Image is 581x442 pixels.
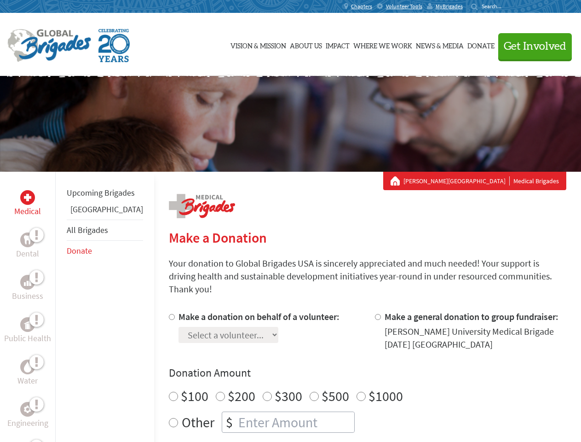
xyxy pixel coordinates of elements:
a: Upcoming Brigades [67,187,135,198]
a: All Brigades [67,225,108,235]
a: Public HealthPublic Health [4,317,51,345]
span: Get Involved [504,41,566,52]
img: Medical [24,194,31,201]
label: $100 [181,387,208,405]
p: Public Health [4,332,51,345]
a: [PERSON_NAME][GEOGRAPHIC_DATA] [403,176,510,186]
label: $1000 [368,387,403,405]
a: DentalDental [16,233,39,260]
a: [GEOGRAPHIC_DATA] [70,204,143,215]
label: $500 [322,387,349,405]
a: Donate [467,22,495,68]
img: logo-medical.png [169,194,235,218]
img: Business [24,279,31,286]
div: Medical Brigades [391,176,559,186]
p: Dental [16,247,39,260]
p: Medical [14,205,41,218]
span: Volunteer Tools [386,3,422,10]
h2: Make a Donation [169,229,566,246]
div: Engineering [20,402,35,417]
img: Global Brigades Logo [7,29,91,62]
a: MedicalMedical [14,190,41,218]
li: Donate [67,241,143,261]
a: Donate [67,245,92,256]
label: $200 [228,387,255,405]
div: Business [20,275,35,290]
p: Engineering [7,417,48,430]
img: Public Health [24,320,31,329]
h4: Donation Amount [169,366,566,380]
button: Get Involved [498,33,572,59]
a: News & Media [416,22,464,68]
a: BusinessBusiness [12,275,43,302]
div: Water [20,360,35,374]
li: Panama [67,203,143,220]
input: Search... [482,3,508,10]
img: Dental [24,235,31,244]
a: Impact [326,22,350,68]
div: Dental [20,233,35,247]
p: Your donation to Global Brigades USA is sincerely appreciated and much needed! Your support is dr... [169,257,566,296]
label: Make a donation on behalf of a volunteer: [178,311,339,322]
img: Global Brigades Celebrating 20 Years [98,29,130,62]
input: Enter Amount [236,412,354,432]
li: All Brigades [67,220,143,241]
div: [PERSON_NAME] University Medical Brigade [DATE] [GEOGRAPHIC_DATA] [385,325,566,351]
label: $300 [275,387,302,405]
img: Engineering [24,406,31,413]
p: Business [12,290,43,302]
span: Chapters [351,3,372,10]
img: Water [24,361,31,372]
div: Medical [20,190,35,205]
div: $ [222,412,236,432]
a: About Us [290,22,322,68]
a: WaterWater [17,360,38,387]
a: Where We Work [353,22,412,68]
p: Water [17,374,38,387]
div: Public Health [20,317,35,332]
label: Other [182,412,214,433]
li: Upcoming Brigades [67,183,143,203]
span: MyBrigades [436,3,463,10]
a: Vision & Mission [230,22,286,68]
label: Make a general donation to group fundraiser: [385,311,558,322]
a: EngineeringEngineering [7,402,48,430]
